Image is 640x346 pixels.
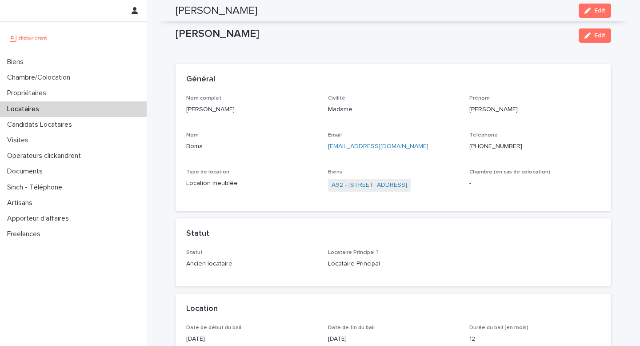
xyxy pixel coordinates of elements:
h2: [PERSON_NAME] [176,4,257,17]
span: Edit [594,8,605,14]
span: Biens [328,169,342,175]
p: Propriétaires [4,89,53,97]
p: Ancien locataire [186,259,317,269]
span: Type de location [186,169,229,175]
span: Civilité [328,96,345,101]
p: [PERSON_NAME] [469,105,600,114]
span: Date de début du bail [186,325,241,330]
p: Locataires [4,105,46,113]
p: Artisans [4,199,40,207]
span: Durée du bail (en mois) [469,325,528,330]
span: Date de fin du bail [328,325,375,330]
p: Apporteur d'affaires [4,214,76,223]
span: Edit [594,32,605,39]
p: [DATE] [328,334,459,344]
p: Location meublée [186,179,317,188]
h2: Location [186,304,218,314]
span: Prénom [469,96,490,101]
p: [PERSON_NAME] [186,105,317,114]
p: Freelances [4,230,48,238]
p: [PHONE_NUMBER] [469,142,600,151]
span: Chambre (en cas de colocation) [469,169,550,175]
h2: Statut [186,229,209,239]
p: Visites [4,136,36,145]
p: Documents [4,167,50,176]
p: [PERSON_NAME] [176,28,572,40]
p: Sinch - Téléphone [4,183,69,192]
p: Candidats Locataires [4,121,79,129]
a: [EMAIL_ADDRESS][DOMAIN_NAME] [328,143,428,149]
p: [DATE] [186,334,317,344]
h2: Général [186,75,215,84]
p: Madame [328,105,459,114]
span: Email [328,133,342,138]
button: Edit [579,28,611,43]
p: - [469,179,600,188]
p: Locataire Principal [328,259,459,269]
p: 12 [469,334,600,344]
a: A92 - [STREET_ADDRESS] [332,181,407,190]
span: Statut [186,250,203,255]
span: Téléphone [469,133,498,138]
p: Biens [4,58,31,66]
span: Nom [186,133,199,138]
p: Chambre/Colocation [4,73,77,82]
p: Boma [186,142,317,151]
span: Locataire Principal ? [328,250,379,255]
span: Nom complet [186,96,221,101]
p: Operateurs clickandrent [4,152,88,160]
button: Edit [579,4,611,18]
img: UCB0brd3T0yccxBKYDjQ [7,29,50,47]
